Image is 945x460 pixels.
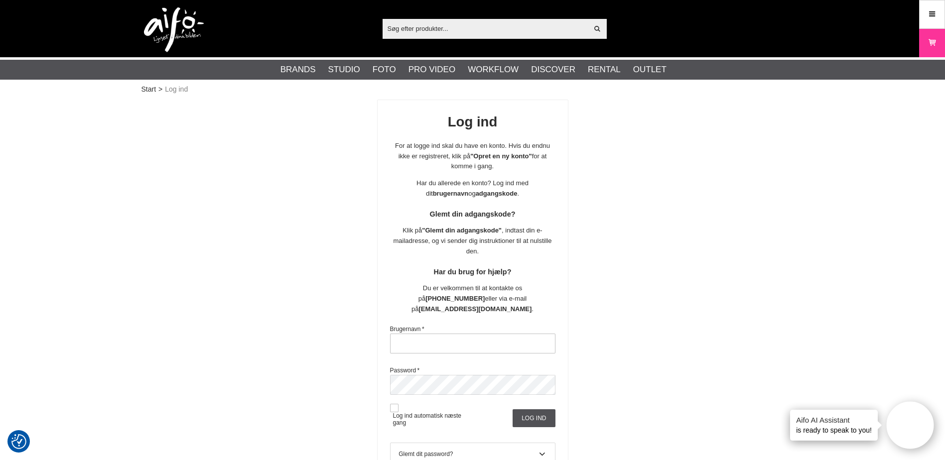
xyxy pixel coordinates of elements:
strong: Har du brug for hjælp? [434,268,512,276]
span: Log ind [165,84,188,95]
h1: Log ind [390,113,555,132]
a: Rental [588,63,621,76]
a: Outlet [633,63,667,76]
strong: [EMAIL_ADDRESS][DOMAIN_NAME] [419,305,532,313]
input: Log ind [513,409,555,427]
strong: adgangskode [476,190,518,197]
a: Foto [373,63,396,76]
strong: Glemt din adgangskode? [430,210,516,218]
button: Samtykkepræferencer [11,433,26,451]
a: Workflow [468,63,519,76]
label: Brugernavn [390,326,424,333]
strong: "Opret en ny konto" [470,152,532,160]
strong: brugernavn [433,190,469,197]
div: is ready to speak to you! [790,410,878,441]
a: Studio [328,63,360,76]
img: Revisit consent button [11,434,26,449]
p: Klik på , indtast din e-mailadresse, og vi sender dig instruktioner til at nulstille den. [390,226,555,256]
span: > [158,84,162,95]
label: Log ind automatisk næste gang [390,412,473,426]
label: Password [390,367,420,374]
p: For at logge ind skal du have en konto. Hvis du endnu ikke er registreret, klik på for at komme i... [390,141,555,172]
a: Start [141,84,156,95]
p: Du er velkommen til at kontakte os på eller via e-mail på . [390,283,555,314]
img: logo.png [144,7,204,52]
input: Søg efter produkter... [383,21,588,36]
div: Glemt dit password? [399,450,546,459]
a: Brands [280,63,316,76]
strong: "Glemt din adgangskode" [422,227,502,234]
h4: Aifo AI Assistant [796,415,872,425]
p: Har du allerede en konto? Log ind med dit og . [390,178,555,199]
a: Discover [531,63,575,76]
strong: [PHONE_NUMBER] [425,295,485,302]
a: Pro Video [408,63,455,76]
